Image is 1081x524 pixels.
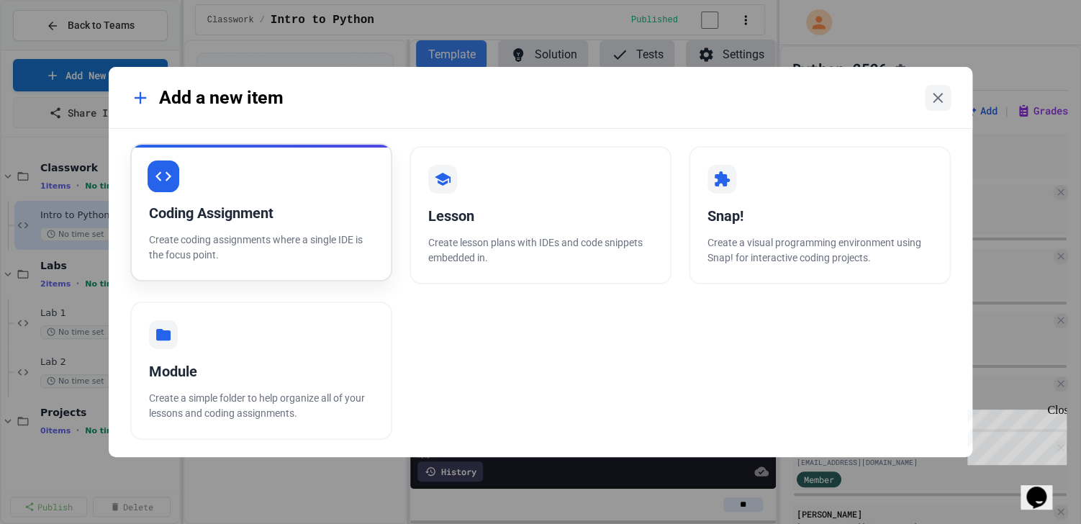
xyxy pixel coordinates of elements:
[6,6,99,91] div: Chat with us now!Close
[130,84,284,112] div: Add a new item
[149,361,374,382] div: Module
[962,404,1067,465] iframe: chat widget
[149,232,374,263] p: Create coding assignments where a single IDE is the focus point.
[149,202,374,224] div: Coding Assignment
[1021,466,1067,510] iframe: chat widget
[149,391,374,421] p: Create a simple folder to help organize all of your lessons and coding assignments.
